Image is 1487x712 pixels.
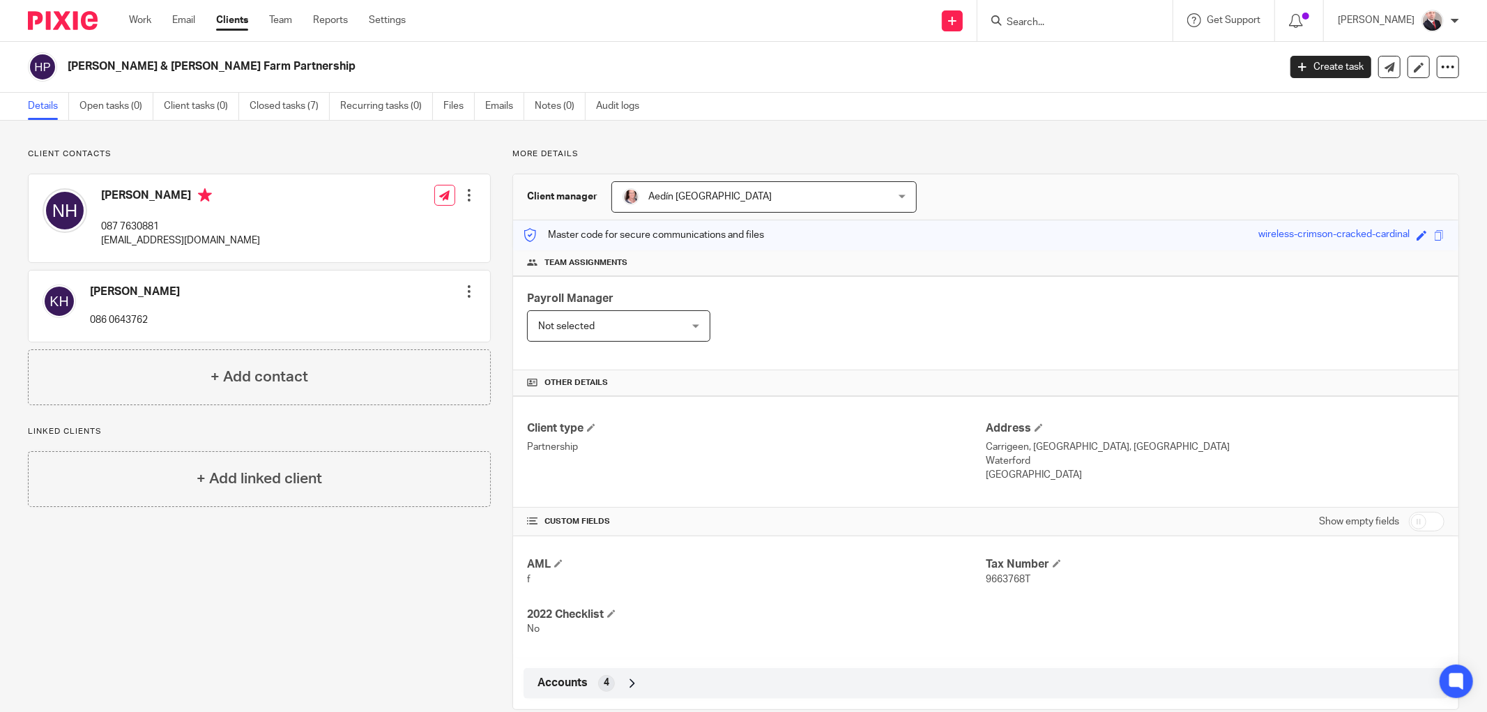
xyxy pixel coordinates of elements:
[197,468,322,490] h4: + Add linked client
[512,149,1459,160] p: More details
[986,421,1444,436] h4: Address
[986,440,1444,454] p: Carrigeen, [GEOGRAPHIC_DATA], [GEOGRAPHIC_DATA]
[172,13,195,27] a: Email
[28,93,69,120] a: Details
[90,313,180,327] p: 086 0643762
[313,13,348,27] a: Reports
[1421,10,1444,32] img: ComerfordFoley-30PS%20-%20Ger%201.jpg
[68,59,1029,74] h2: [PERSON_NAME] & [PERSON_NAME] Farm Partnership
[527,607,986,622] h4: 2022 Checklist
[538,321,595,331] span: Not selected
[101,188,260,206] h4: [PERSON_NAME]
[1258,227,1410,243] div: wireless-crimson-cracked-cardinal
[485,93,524,120] a: Emails
[101,220,260,234] p: 087 7630881
[198,188,212,202] i: Primary
[79,93,153,120] a: Open tasks (0)
[527,516,986,527] h4: CUSTOM FIELDS
[596,93,650,120] a: Audit logs
[43,285,76,318] img: svg%3E
[211,366,308,388] h4: + Add contact
[527,421,986,436] h4: Client type
[164,93,239,120] a: Client tasks (0)
[524,228,764,242] p: Master code for secure communications and files
[1338,13,1414,27] p: [PERSON_NAME]
[250,93,330,120] a: Closed tasks (7)
[535,93,586,120] a: Notes (0)
[1319,515,1399,529] label: Show empty fields
[269,13,292,27] a: Team
[986,575,1030,584] span: 9663768T
[527,440,986,454] p: Partnership
[537,676,588,690] span: Accounts
[648,192,772,202] span: Aedín [GEOGRAPHIC_DATA]
[527,624,540,634] span: No
[101,234,260,248] p: [EMAIL_ADDRESS][DOMAIN_NAME]
[527,557,986,572] h4: AML
[986,468,1444,482] p: [GEOGRAPHIC_DATA]
[604,676,609,690] span: 4
[986,454,1444,468] p: Waterford
[1207,15,1260,25] span: Get Support
[369,13,406,27] a: Settings
[623,188,639,205] img: ComerfordFoley-37PS%20-%20Aedin%201.jpg
[129,13,151,27] a: Work
[1290,56,1371,78] a: Create task
[544,377,608,388] span: Other details
[527,575,531,584] span: f
[986,557,1444,572] h4: Tax Number
[216,13,248,27] a: Clients
[1005,17,1131,29] input: Search
[28,149,491,160] p: Client contacts
[90,285,180,299] h4: [PERSON_NAME]
[43,188,87,233] img: svg%3E
[544,257,627,268] span: Team assignments
[28,11,98,30] img: Pixie
[527,190,597,204] h3: Client manager
[28,52,57,82] img: svg%3E
[443,93,475,120] a: Files
[527,293,613,304] span: Payroll Manager
[28,426,491,437] p: Linked clients
[340,93,433,120] a: Recurring tasks (0)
